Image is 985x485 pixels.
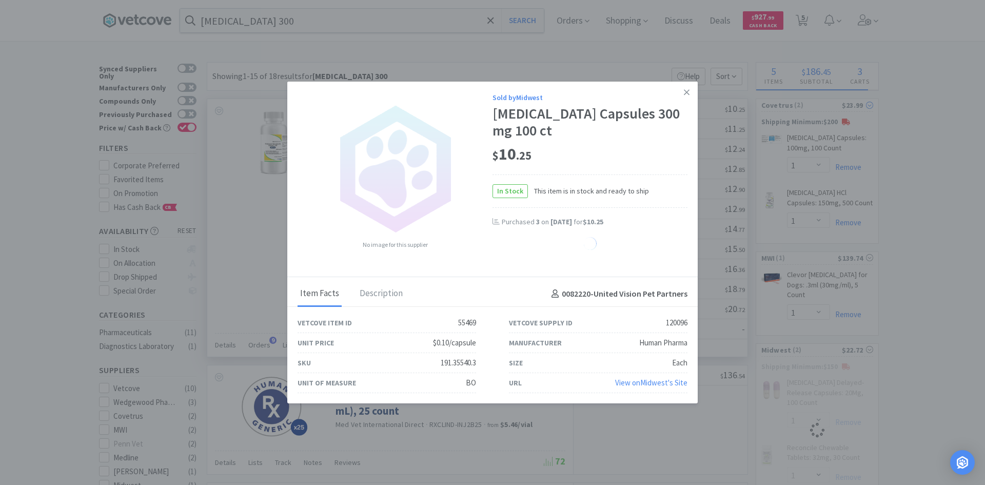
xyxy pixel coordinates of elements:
[433,337,476,349] div: $0.10/capsule
[639,337,687,349] div: Human Pharma
[493,185,527,198] span: In Stock
[615,378,687,387] a: View onMidwest's Site
[516,148,531,163] span: . 25
[298,317,352,328] div: Vetcove Item ID
[528,185,649,197] span: This item is in stock and ready to ship
[666,317,687,329] div: 120096
[509,377,522,389] div: URL
[509,317,573,328] div: Vetcove Supply ID
[493,144,531,164] span: 10
[298,281,342,307] div: Item Facts
[950,450,975,475] div: Open Intercom Messenger
[441,357,476,369] div: 191.35540.3
[458,317,476,329] div: 55469
[536,217,540,226] span: 3
[583,217,603,226] span: $10.25
[493,148,499,163] span: $
[672,357,687,369] div: Each
[363,240,428,249] span: No image for this supplier
[502,217,687,227] div: Purchased on for
[298,337,334,348] div: Unit Price
[466,377,476,389] div: BO
[509,337,562,348] div: Manufacturer
[298,377,356,389] div: Unit of Measure
[493,105,687,140] div: [MEDICAL_DATA] Capsules 300 mg 100 ct
[550,217,572,226] span: [DATE]
[509,357,523,368] div: Size
[328,102,462,236] img: no_image.png
[357,281,405,307] div: Description
[298,357,311,368] div: SKU
[493,92,687,103] div: Sold by Midwest
[547,287,687,301] h4: 0082220 - United Vision Pet Partners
